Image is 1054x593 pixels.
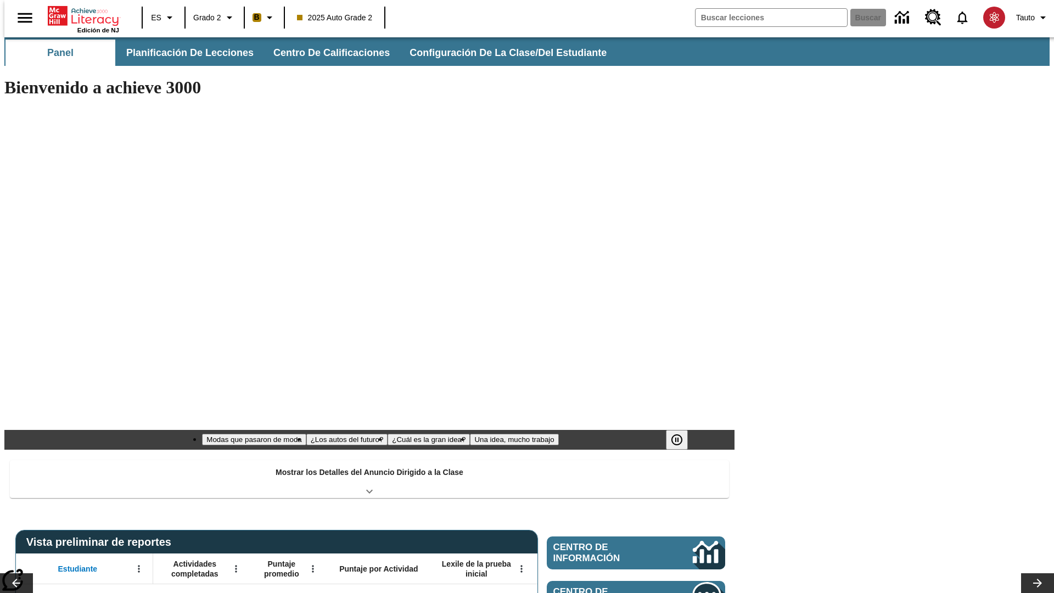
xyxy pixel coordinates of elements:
span: 2025 Auto Grade 2 [297,12,373,24]
button: Lenguaje: ES, Selecciona un idioma [146,8,181,27]
button: Configuración de la clase/del estudiante [401,40,615,66]
button: Centro de calificaciones [265,40,399,66]
div: Subbarra de navegación [4,40,616,66]
span: ES [151,12,161,24]
div: Mostrar los Detalles del Anuncio Dirigido a la Clase [10,460,729,498]
span: Configuración de la clase/del estudiante [410,47,607,59]
span: Panel [47,47,74,59]
span: Puntaje promedio [255,559,308,579]
span: Puntaje por Actividad [339,564,418,574]
a: Centro de información [888,3,918,33]
button: Escoja un nuevo avatar [977,3,1012,32]
a: Centro de recursos, Se abrirá en una pestaña nueva. [918,3,948,32]
button: Diapositiva 2 ¿Los autos del futuro? [306,434,388,445]
input: Buscar campo [696,9,847,26]
button: Boost El color de la clase es anaranjado claro. Cambiar el color de la clase. [248,8,281,27]
button: Pausar [666,430,688,450]
span: Estudiante [58,564,98,574]
span: Actividades completadas [159,559,231,579]
div: Pausar [666,430,699,450]
button: Abrir menú [305,561,321,577]
button: Perfil/Configuración [1012,8,1054,27]
button: Abrir menú [513,561,530,577]
div: Portada [48,4,119,33]
span: Planificación de lecciones [126,47,254,59]
div: Subbarra de navegación [4,37,1050,66]
span: Grado 2 [193,12,221,24]
span: B [254,10,260,24]
button: Diapositiva 1 Modas que pasaron de moda [202,434,306,445]
button: Abrir menú [131,561,147,577]
span: Centro de información [553,542,656,564]
h1: Bienvenido a achieve 3000 [4,77,735,98]
a: Portada [48,5,119,27]
p: Mostrar los Detalles del Anuncio Dirigido a la Clase [276,467,463,478]
button: Abrir menú [228,561,244,577]
button: Abrir el menú lateral [9,2,41,34]
button: Diapositiva 3 ¿Cuál es la gran idea? [388,434,470,445]
button: Planificación de lecciones [117,40,262,66]
span: Lexile de la prueba inicial [436,559,517,579]
button: Panel [5,40,115,66]
span: Edición de NJ [77,27,119,33]
span: Tauto [1016,12,1035,24]
img: avatar image [983,7,1005,29]
span: Centro de calificaciones [273,47,390,59]
button: Carrusel de lecciones, seguir [1021,573,1054,593]
a: Notificaciones [948,3,977,32]
button: Diapositiva 4 Una idea, mucho trabajo [470,434,558,445]
button: Grado: Grado 2, Elige un grado [189,8,240,27]
span: Vista preliminar de reportes [26,536,177,549]
a: Centro de información [547,536,725,569]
